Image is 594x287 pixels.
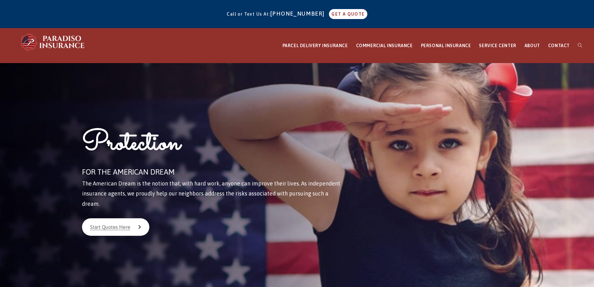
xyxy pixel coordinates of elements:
a: PERSONAL INSURANCE [417,28,475,63]
img: Paradiso Insurance [19,33,87,52]
span: COMMERCIAL INSURANCE [356,43,413,48]
a: SERVICE CENTER [475,28,520,63]
span: PARCEL DELIVERY INSURANCE [283,43,348,48]
a: Start Quotes Here [82,218,149,236]
a: COMMERCIAL INSURANCE [352,28,417,63]
span: PERSONAL INSURANCE [421,43,471,48]
span: ABOUT [524,43,540,48]
h1: Protection [82,126,343,165]
a: CONTACT [544,28,574,63]
span: CONTACT [548,43,570,48]
span: Call or Text Us At: [227,12,270,17]
a: [PHONE_NUMBER] [270,10,328,17]
span: SERVICE CENTER [479,43,516,48]
a: PARCEL DELIVERY INSURANCE [278,28,352,63]
a: ABOUT [520,28,544,63]
span: FOR THE AMERICAN DREAM [82,168,175,176]
a: GET A QUOTE [329,9,367,19]
span: The American Dream is the notion that, with hard work, anyone can improve their lives. As indepen... [82,180,340,207]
